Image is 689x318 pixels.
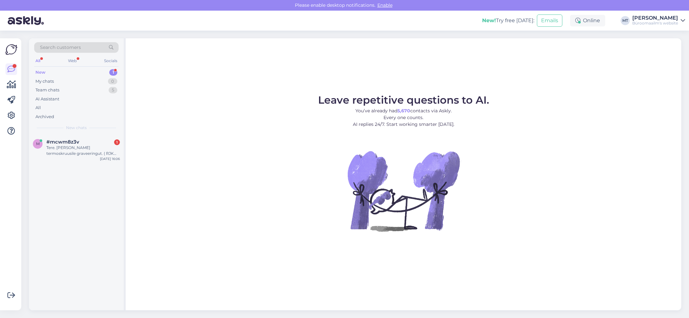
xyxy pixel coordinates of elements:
[35,96,59,102] div: AI Assistant
[67,57,78,65] div: Web
[375,2,394,8] span: Enable
[318,108,489,128] p: You’ve already had contacts via Askly. Every one counts. AI replies 24/7. Start working smarter [...
[35,69,45,76] div: New
[35,105,41,111] div: All
[35,78,54,85] div: My chats
[36,141,40,146] span: m
[632,15,678,21] div: [PERSON_NAME]
[109,69,117,76] div: 1
[632,15,685,26] a: [PERSON_NAME]Büroomaailm's website
[46,139,79,145] span: #mcwm8z3v
[108,78,117,85] div: 0
[537,14,562,27] button: Emails
[621,16,630,25] div: MT
[35,114,54,120] div: Archived
[5,43,17,56] img: Askly Logo
[46,145,120,156] div: Tere. [PERSON_NAME] termoskruusile graveeringut. ( RJK 25). Kui palju see maksab? Ja kuhu peaksin...
[482,17,534,24] div: Try free [DATE]:
[109,87,117,93] div: 5
[345,133,461,249] img: No Chat active
[632,21,678,26] div: Büroomaailm's website
[34,57,42,65] div: All
[35,87,59,93] div: Team chats
[482,17,496,23] b: New!
[570,15,605,26] div: Online
[114,139,120,145] div: 1
[103,57,119,65] div: Socials
[318,94,489,106] span: Leave repetitive questions to AI.
[40,44,81,51] span: Search customers
[397,108,410,114] b: 5,670
[66,125,87,131] span: New chats
[100,156,120,161] div: [DATE] 16:06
